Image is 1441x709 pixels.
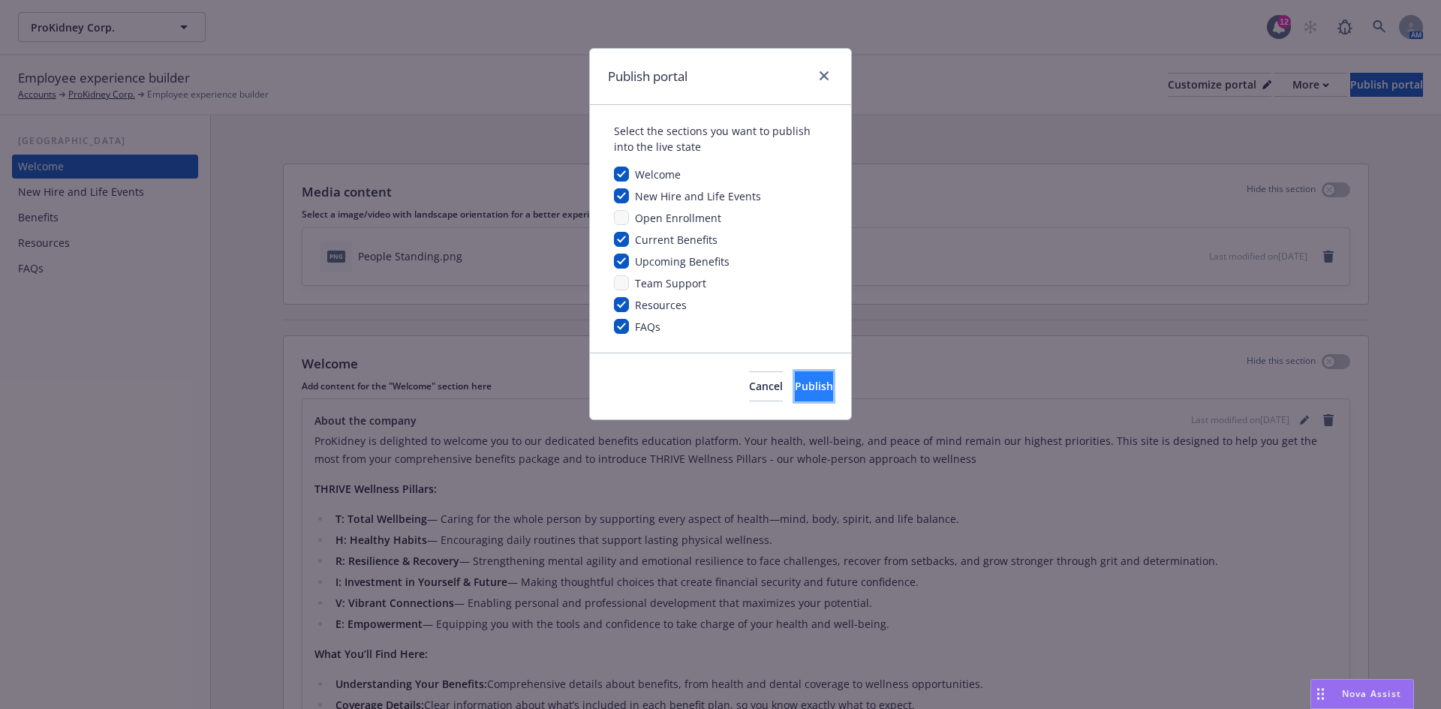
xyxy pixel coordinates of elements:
span: Resources [635,298,687,312]
span: Team Support [635,276,706,290]
span: Current Benefits [635,233,717,247]
span: Cancel [749,379,783,393]
button: Nova Assist [1310,679,1414,709]
span: Publish [795,379,833,393]
button: Publish [795,371,833,401]
div: Select the sections you want to publish into the live state [614,123,827,155]
span: Welcome [635,167,681,182]
h1: Publish portal [608,67,687,86]
span: New Hire and Life Events [635,189,761,203]
span: FAQs [635,320,660,334]
a: close [815,67,833,85]
button: Cancel [749,371,783,401]
span: Open Enrollment [635,211,721,225]
span: Upcoming Benefits [635,254,730,269]
span: Nova Assist [1342,687,1401,700]
div: Drag to move [1311,680,1330,708]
